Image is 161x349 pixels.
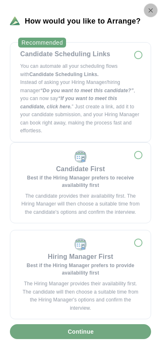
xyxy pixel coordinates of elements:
img: Client First [73,237,88,252]
div: The candidate provides their availability first. The Hiring Manager will then choose a suitable t... [20,192,141,217]
p: Best if the Hiring Manager prefers to receive availability first [20,174,141,189]
div: Candidate First [56,164,105,174]
div: Hiring Manager First [48,252,114,262]
img: Candidate First [73,149,88,164]
p: You can automate all your scheduling flows with [20,62,141,79]
p: Best if the Hiring Manager prefers to provide availability first [20,262,141,277]
div: The Hiring Manager provides their availability first. The candidate will then choose a suitable t... [20,280,141,312]
button: Continue [10,324,151,339]
span: Continue [67,325,94,338]
span: Candidate Scheduling Links. [29,72,99,77]
img: Logo [10,17,20,25]
span: “Do you want to meet this candidate?” [40,88,133,93]
p: Instead of asking your Hiring Manager/hiring manager , you can now say ” Just create a link, add ... [20,79,141,135]
span: “If you want to meet this candidate, click here. [20,96,117,110]
span: How would you like to Arrange? [25,17,141,25]
div: Recommended [18,38,66,48]
div: Candidate Scheduling Links [20,49,141,59]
